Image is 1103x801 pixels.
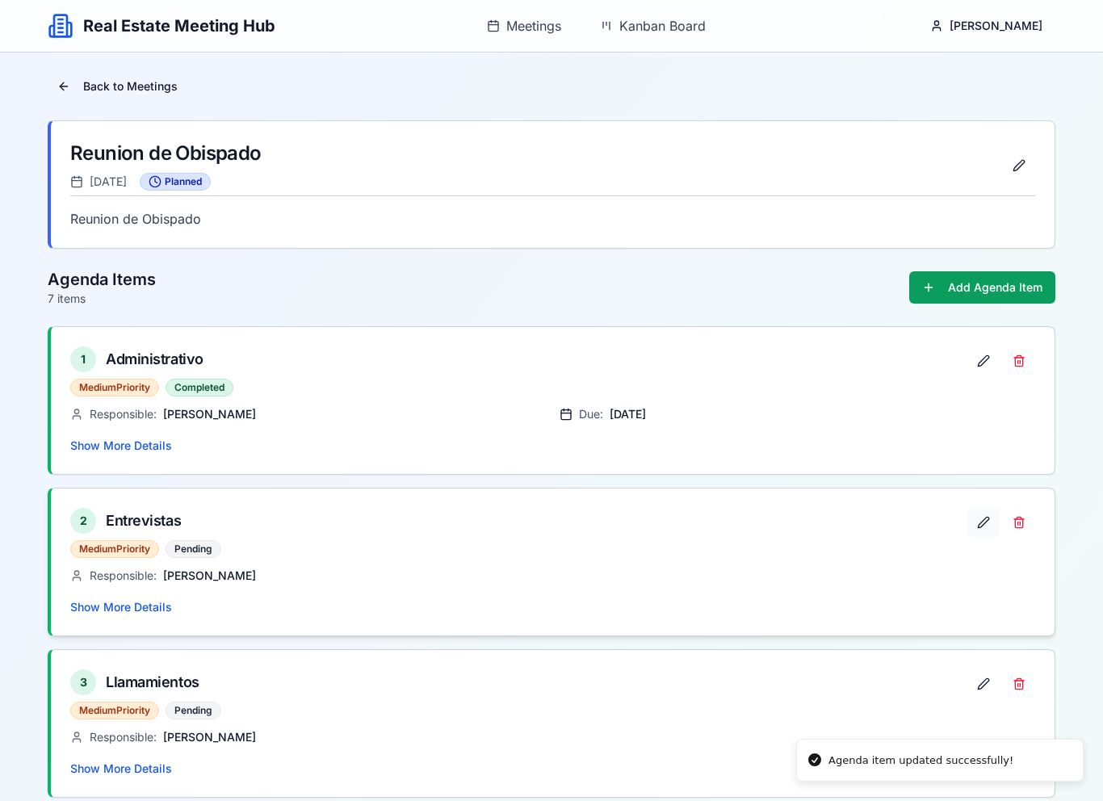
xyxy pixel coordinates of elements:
[70,540,159,558] div: Medium Priority
[828,753,1013,769] div: Agenda item updated successfully!
[106,348,203,371] span: Administrativo
[48,72,187,101] button: Back to Meetings
[48,268,156,291] h2: Agenda Items
[90,406,157,422] span: Responsible:
[83,15,275,37] h1: Real Estate Meeting Hub
[579,406,603,422] span: Due:
[70,508,96,534] span: 2
[70,209,1035,229] p: Reunion de Obispado
[70,438,172,454] button: Show More Details
[106,671,199,694] span: Llamamientos
[165,175,202,188] span: Planned
[917,10,1055,42] button: [PERSON_NAME]
[70,140,262,166] div: Reunion de Obispado
[48,291,156,307] p: 7 items
[90,174,127,190] span: [DATE]
[619,16,706,36] span: Kanban Board
[477,10,571,42] a: Meetings
[70,379,159,396] div: Medium Priority
[506,16,561,36] span: Meetings
[90,568,157,584] span: Responsible:
[166,702,221,719] div: Pending
[163,568,256,584] span: [PERSON_NAME]
[950,18,1042,34] span: [PERSON_NAME]
[166,379,233,396] div: Completed
[610,406,646,422] span: [DATE]
[90,729,157,745] span: Responsible:
[590,10,715,42] a: Kanban Board
[70,599,172,615] button: Show More Details
[163,729,256,745] span: [PERSON_NAME]
[70,761,172,777] button: Show More Details
[70,702,159,719] div: Medium Priority
[70,346,96,372] span: 1
[163,406,256,422] span: [PERSON_NAME]
[70,669,96,695] span: 3
[909,271,1055,304] button: Add Agenda Item
[166,540,221,558] div: Pending
[106,510,181,532] span: Entrevistas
